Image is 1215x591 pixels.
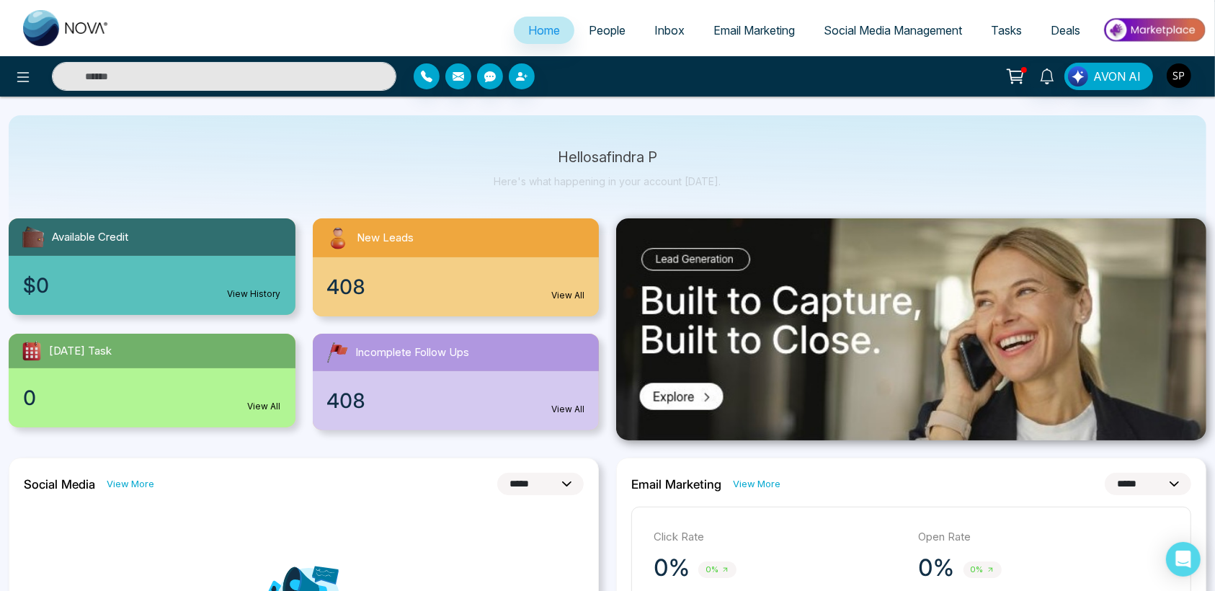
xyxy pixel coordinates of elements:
span: Social Media Management [824,23,962,37]
img: User Avatar [1167,63,1191,88]
span: Deals [1051,23,1080,37]
span: New Leads [357,230,414,246]
a: People [574,17,640,44]
span: 0 [23,383,36,413]
span: Email Marketing [713,23,795,37]
a: View More [107,477,154,491]
span: [DATE] Task [49,343,112,360]
span: 408 [327,386,366,416]
img: Nova CRM Logo [23,10,110,46]
a: View All [551,289,584,302]
span: 0% [963,561,1002,578]
h2: Email Marketing [631,477,721,492]
a: View History [228,288,281,301]
a: Email Marketing [699,17,809,44]
span: AVON AI [1093,68,1141,85]
img: availableCredit.svg [20,224,46,250]
img: Market-place.gif [1102,14,1206,46]
img: . [616,218,1206,440]
p: 0% [919,554,955,582]
img: newLeads.svg [324,224,352,252]
span: Home [528,23,560,37]
a: Incomplete Follow Ups408View All [304,334,608,430]
a: Tasks [976,17,1036,44]
a: View More [733,477,780,491]
a: Deals [1036,17,1095,44]
button: AVON AI [1064,63,1153,90]
span: 0% [698,561,736,578]
span: 408 [327,272,366,302]
span: People [589,23,626,37]
p: Hello safindra P [494,151,721,164]
p: 0% [654,554,690,582]
a: Home [514,17,574,44]
a: Social Media Management [809,17,976,44]
img: todayTask.svg [20,339,43,363]
span: Tasks [991,23,1022,37]
span: Available Credit [52,229,128,246]
p: Open Rate [919,529,1170,546]
a: Inbox [640,17,699,44]
span: Incomplete Follow Ups [356,345,470,361]
img: followUps.svg [324,339,350,365]
span: Inbox [654,23,685,37]
h2: Social Media [24,477,95,492]
img: Lead Flow [1068,66,1088,86]
a: View All [551,403,584,416]
div: Open Intercom Messenger [1166,542,1201,577]
p: Here's what happening in your account [DATE]. [494,175,721,187]
span: $0 [23,270,49,301]
p: Click Rate [654,529,904,546]
a: New Leads408View All [304,218,608,316]
a: View All [248,400,281,413]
